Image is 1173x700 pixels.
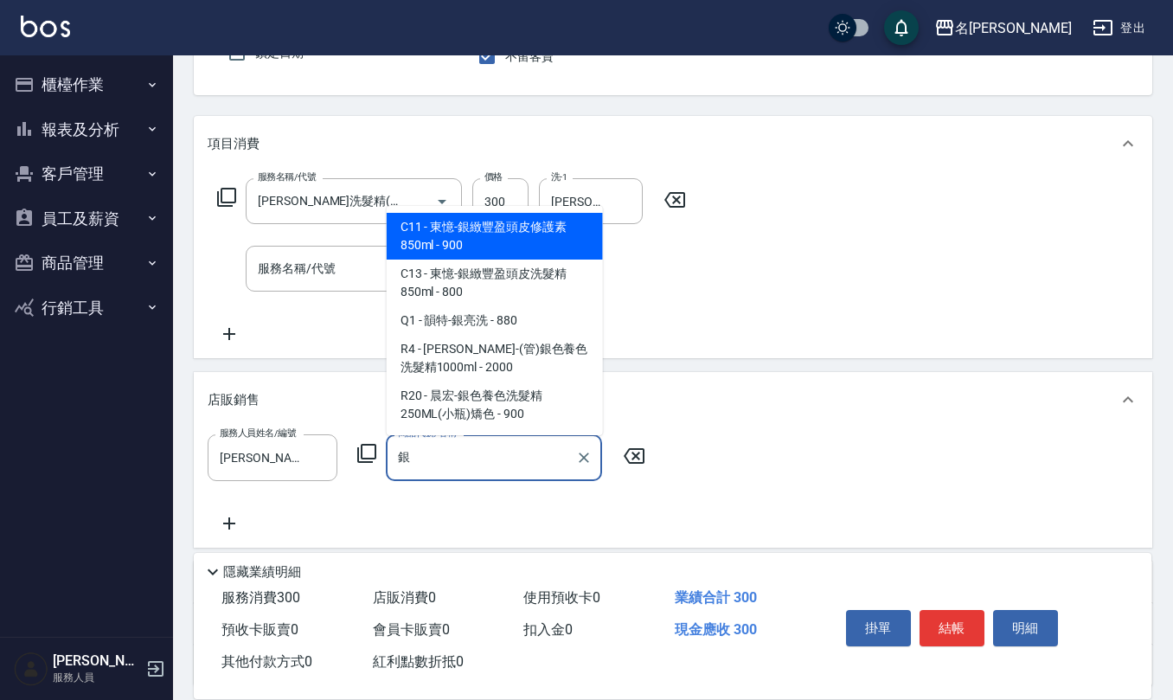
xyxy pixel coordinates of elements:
[53,652,141,670] h5: [PERSON_NAME]
[21,16,70,37] img: Logo
[220,427,296,440] label: 服務人員姓名/編號
[208,135,260,153] p: 項目消費
[208,391,260,409] p: 店販銷售
[221,621,298,638] span: 預收卡販賣 0
[505,48,554,66] span: 不留客資
[387,335,603,382] span: R4 - [PERSON_NAME]-(管)銀色養色洗髮精1000ml - 2000
[884,10,919,45] button: save
[7,286,166,331] button: 行銷工具
[7,151,166,196] button: 客戶管理
[920,610,984,646] button: 結帳
[523,589,600,606] span: 使用預收卡 0
[373,621,450,638] span: 會員卡販賣 0
[194,372,1152,427] div: 店販銷售
[387,213,603,260] span: C11 - 東憶-銀緻豐盈頭皮修護素850ml - 900
[846,610,911,646] button: 掛單
[221,653,312,670] span: 其他付款方式 0
[387,260,603,306] span: C13 - 東憶-銀緻豐盈頭皮洗髮精850ml - 800
[523,621,573,638] span: 扣入金 0
[387,382,603,428] span: R20 - 晨宏-銀色養色洗髮精250ML(小瓶)矯色 - 900
[551,170,567,183] label: 洗-1
[7,62,166,107] button: 櫃檯作業
[7,241,166,286] button: 商品管理
[572,446,596,470] button: Clear
[7,196,166,241] button: 員工及薪資
[675,621,757,638] span: 現金應收 300
[14,652,48,686] img: Person
[223,563,301,581] p: 隱藏業績明細
[675,589,757,606] span: 業績合計 300
[7,107,166,152] button: 報表及分析
[194,116,1152,171] div: 項目消費
[1086,12,1152,44] button: 登出
[373,653,464,670] span: 紅利點數折抵 0
[221,589,300,606] span: 服務消費 300
[258,170,316,183] label: 服務名稱/代號
[927,10,1079,46] button: 名[PERSON_NAME]
[373,589,436,606] span: 店販消費 0
[955,17,1072,39] div: 名[PERSON_NAME]
[484,170,503,183] label: 價格
[387,306,603,335] span: Q1 - 韻特-銀亮洗 - 880
[428,188,456,215] button: Open
[53,670,141,685] p: 服務人員
[993,610,1058,646] button: 明細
